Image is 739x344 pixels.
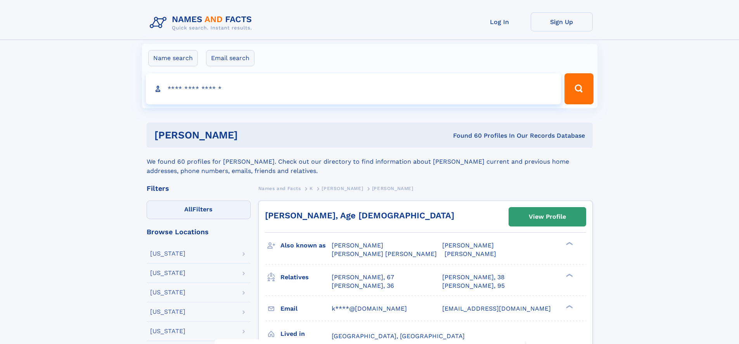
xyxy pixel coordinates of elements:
[280,239,332,252] h3: Also known as
[147,201,251,219] label: Filters
[184,206,192,213] span: All
[147,228,251,235] div: Browse Locations
[280,327,332,341] h3: Lived in
[332,242,383,249] span: [PERSON_NAME]
[372,186,414,191] span: [PERSON_NAME]
[310,186,313,191] span: K
[531,12,593,31] a: Sign Up
[332,250,437,258] span: [PERSON_NAME] [PERSON_NAME]
[150,289,185,296] div: [US_STATE]
[150,251,185,257] div: [US_STATE]
[280,302,332,315] h3: Email
[469,12,531,31] a: Log In
[529,208,566,226] div: View Profile
[332,273,394,282] a: [PERSON_NAME], 67
[154,130,346,140] h1: [PERSON_NAME]
[147,185,251,192] div: Filters
[280,271,332,284] h3: Relatives
[332,282,394,290] a: [PERSON_NAME], 36
[258,183,301,193] a: Names and Facts
[150,328,185,334] div: [US_STATE]
[442,273,505,282] a: [PERSON_NAME], 38
[442,242,494,249] span: [PERSON_NAME]
[564,241,573,246] div: ❯
[509,207,586,226] a: View Profile
[332,332,465,340] span: [GEOGRAPHIC_DATA], [GEOGRAPHIC_DATA]
[442,282,505,290] a: [PERSON_NAME], 95
[147,148,593,176] div: We found 60 profiles for [PERSON_NAME]. Check out our directory to find information about [PERSON...
[345,131,585,140] div: Found 60 Profiles In Our Records Database
[564,304,573,309] div: ❯
[147,12,258,33] img: Logo Names and Facts
[322,183,363,193] a: [PERSON_NAME]
[150,309,185,315] div: [US_STATE]
[148,50,198,66] label: Name search
[322,186,363,191] span: [PERSON_NAME]
[445,250,496,258] span: [PERSON_NAME]
[564,273,573,278] div: ❯
[564,73,593,104] button: Search Button
[206,50,254,66] label: Email search
[150,270,185,276] div: [US_STATE]
[442,305,551,312] span: [EMAIL_ADDRESS][DOMAIN_NAME]
[265,211,454,220] a: [PERSON_NAME], Age [DEMOGRAPHIC_DATA]
[146,73,561,104] input: search input
[310,183,313,193] a: K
